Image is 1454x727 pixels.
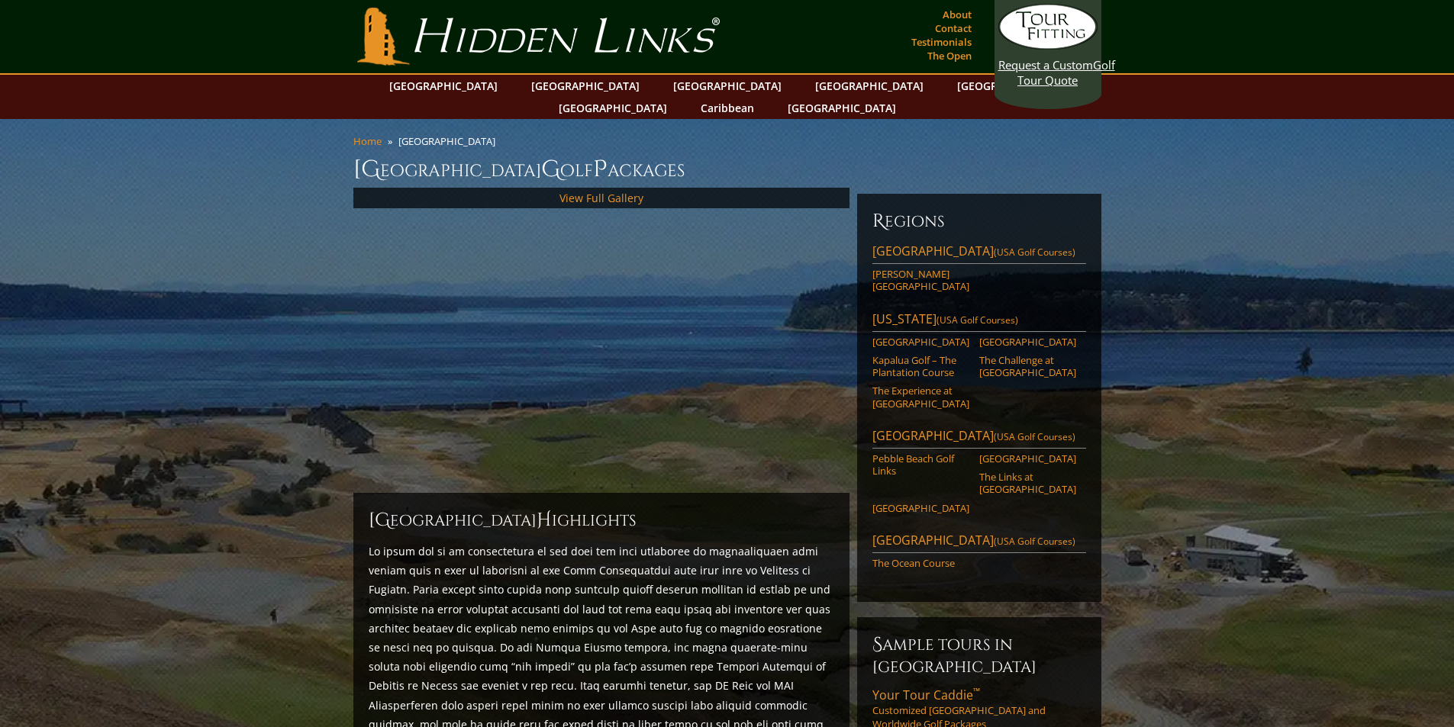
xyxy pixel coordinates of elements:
[537,508,552,532] span: H
[872,243,1086,264] a: [GEOGRAPHIC_DATA](USA Golf Courses)
[973,685,980,698] sup: ™
[780,97,904,119] a: [GEOGRAPHIC_DATA]
[979,471,1076,496] a: The Links at [GEOGRAPHIC_DATA]
[808,75,931,97] a: [GEOGRAPHIC_DATA]
[369,508,834,532] h2: [GEOGRAPHIC_DATA] ighlights
[998,4,1098,88] a: Request a CustomGolf Tour Quote
[353,154,1101,185] h1: [GEOGRAPHIC_DATA] olf ackages
[937,314,1018,327] span: (USA Golf Courses)
[872,687,980,703] span: Your Tour Caddie
[872,336,969,348] a: [GEOGRAPHIC_DATA]
[551,97,675,119] a: [GEOGRAPHIC_DATA]
[994,246,1075,259] span: (USA Golf Courses)
[353,134,382,148] a: Home
[872,268,969,293] a: [PERSON_NAME][GEOGRAPHIC_DATA]
[994,535,1075,548] span: (USA Golf Courses)
[979,452,1076,465] a: [GEOGRAPHIC_DATA]
[872,310,1086,332] a: [US_STATE](USA Golf Courses)
[541,154,560,185] span: G
[872,502,969,514] a: [GEOGRAPHIC_DATA]
[949,75,1073,97] a: [GEOGRAPHIC_DATA]
[979,354,1076,379] a: The Challenge at [GEOGRAPHIC_DATA]
[939,4,975,25] a: About
[666,75,789,97] a: [GEOGRAPHIC_DATA]
[872,209,1086,233] h6: Regions
[398,134,501,148] li: [GEOGRAPHIC_DATA]
[872,354,969,379] a: Kapalua Golf – The Plantation Course
[979,336,1076,348] a: [GEOGRAPHIC_DATA]
[382,75,505,97] a: [GEOGRAPHIC_DATA]
[524,75,647,97] a: [GEOGRAPHIC_DATA]
[908,31,975,53] a: Testimonials
[559,191,643,205] a: View Full Gallery
[924,45,975,66] a: The Open
[872,427,1086,449] a: [GEOGRAPHIC_DATA](USA Golf Courses)
[994,430,1075,443] span: (USA Golf Courses)
[872,557,969,569] a: The Ocean Course
[593,154,608,185] span: P
[872,452,969,478] a: Pebble Beach Golf Links
[872,384,969,410] a: The Experience at [GEOGRAPHIC_DATA]
[872,532,1086,553] a: [GEOGRAPHIC_DATA](USA Golf Courses)
[693,97,762,119] a: Caribbean
[872,632,1086,677] h6: Sample Tours in [GEOGRAPHIC_DATA]
[931,18,975,39] a: Contact
[998,57,1093,72] span: Request a Custom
